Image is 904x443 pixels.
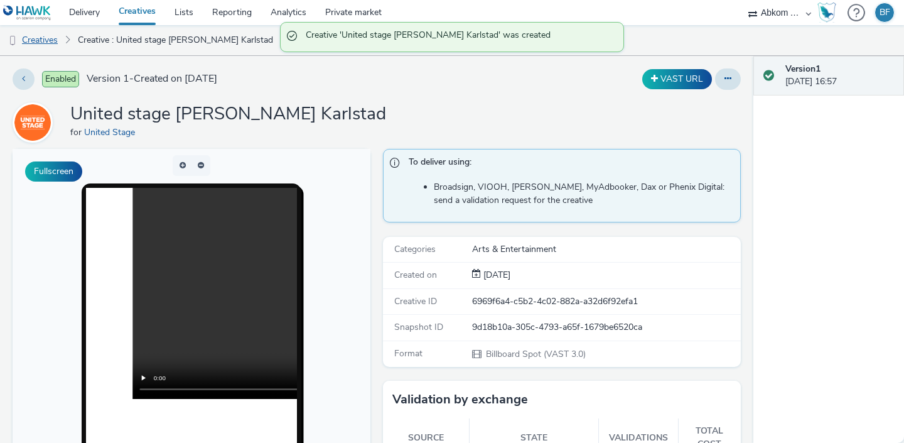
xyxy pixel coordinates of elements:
[25,161,82,182] button: Fullscreen
[70,126,84,138] span: for
[472,321,740,334] div: 9d18b10a-305c-4793-a65f-1679be6520ca
[409,156,728,172] span: To deliver using:
[785,63,894,89] div: [DATE] 16:57
[481,269,510,281] span: [DATE]
[84,126,140,138] a: United Stage
[394,295,437,307] span: Creative ID
[72,25,279,55] a: Creative : United stage [PERSON_NAME] Karlstad
[87,72,217,86] span: Version 1 - Created on [DATE]
[392,390,528,409] h3: Validation by exchange
[785,63,821,75] strong: Version 1
[434,181,734,207] li: Broadsign, VIOOH, [PERSON_NAME], MyAdbooker, Dax or Phenix Digital: send a validation request for...
[472,295,740,308] div: 6969f6a4-c5b2-4c02-882a-a32d6f92efa1
[3,5,51,21] img: undefined Logo
[394,347,422,359] span: Format
[639,69,715,89] div: Duplicate the creative as a VAST URL
[394,243,436,255] span: Categories
[880,3,890,22] div: BF
[306,29,611,45] span: Creative 'United stage [PERSON_NAME] Karlstad' was created
[642,69,712,89] button: VAST URL
[6,35,19,47] img: dooh
[472,243,740,256] div: Arts & Entertainment
[13,116,58,128] a: United Stage
[481,269,510,282] div: Creation 28 August 2025, 16:57
[394,269,437,281] span: Created on
[42,71,79,87] span: Enabled
[485,348,586,360] span: Billboard Spot (VAST 3.0)
[14,104,51,141] img: United Stage
[394,321,443,333] span: Snapshot ID
[817,3,841,23] a: Hawk Academy
[817,3,836,23] img: Hawk Academy
[70,102,386,126] h1: United stage [PERSON_NAME] Karlstad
